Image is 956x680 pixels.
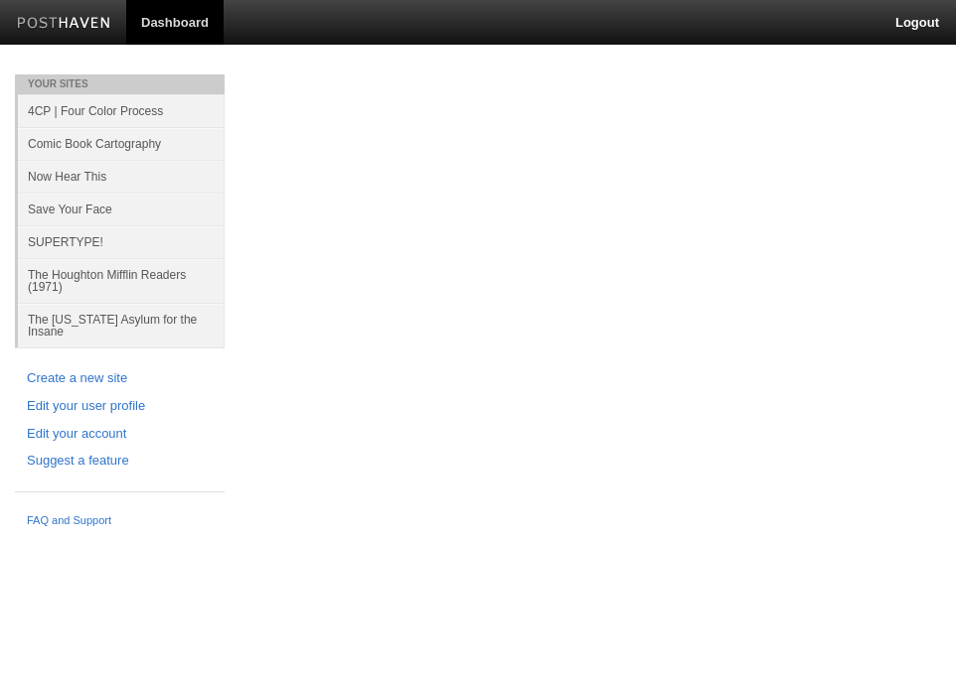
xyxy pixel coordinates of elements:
a: FAQ and Support [27,512,213,530]
a: Suggest a feature [27,451,213,472]
a: The [US_STATE] Asylum for the Insane [18,303,225,347]
a: Edit your account [27,424,213,445]
a: The Houghton Mifflin Readers (1971) [18,258,225,303]
li: Your Sites [15,74,225,94]
img: Posthaven-bar [17,17,111,32]
a: Comic Book Cartography [18,127,225,160]
a: Now Hear This [18,160,225,193]
a: SUPERTYPE! [18,225,225,258]
a: Edit your user profile [27,396,213,417]
a: Create a new site [27,368,213,389]
a: 4CP | Four Color Process [18,94,225,127]
a: Save Your Face [18,193,225,225]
